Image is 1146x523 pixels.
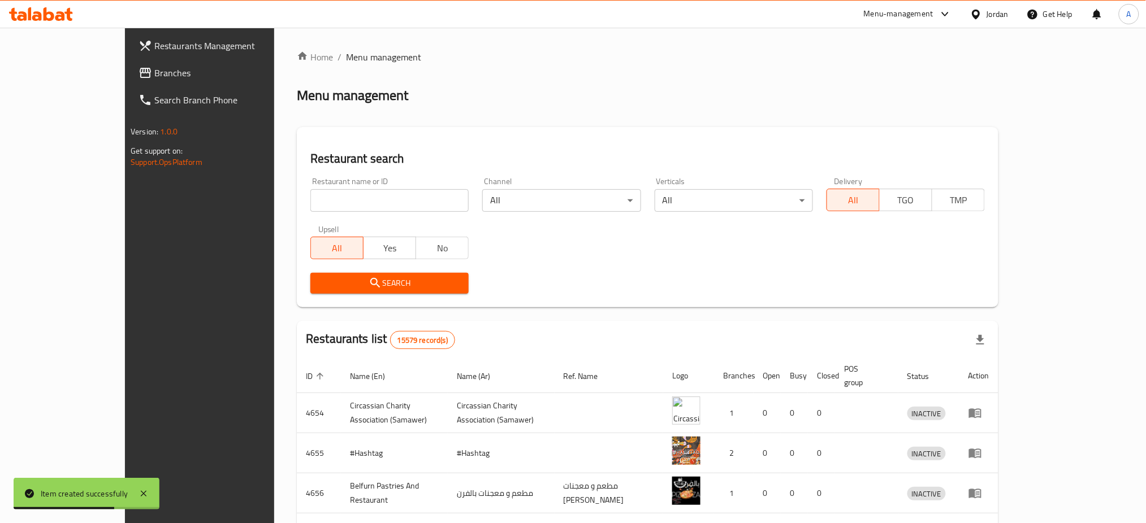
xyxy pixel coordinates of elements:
td: 1 [714,393,754,433]
div: Menu [968,486,989,500]
td: 0 [781,433,808,473]
button: All [310,237,364,259]
td: 0 [754,393,781,433]
span: All [315,240,359,256]
span: Menu management [346,50,421,64]
nav: breadcrumb [297,50,998,64]
td: 0 [781,473,808,513]
img: Belfurn Pastries And Restaurant [672,477,700,505]
h2: Menu management [297,86,408,104]
button: Yes [363,237,416,259]
td: 4654 [297,393,341,433]
td: مطعم و معجنات بالفرن [448,473,555,513]
th: Open [754,359,781,393]
td: 2 [714,433,754,473]
span: ID [306,369,327,383]
span: Name (En) [350,369,400,383]
span: INACTIVE [907,487,946,500]
th: Action [959,359,998,393]
td: ​Circassian ​Charity ​Association​ (Samawer) [341,393,448,433]
button: Search [310,273,469,294]
input: Search for restaurant name or ID.. [310,189,469,212]
div: All [655,189,813,212]
td: 1 [714,473,754,513]
label: Delivery [834,177,863,185]
span: Status [907,369,944,383]
td: Belfurn Pastries And Restaurant [341,473,448,513]
div: Menu [968,446,989,460]
span: Restaurants Management [154,39,308,53]
img: ​Circassian ​Charity ​Association​ (Samawer) [672,396,700,425]
div: Jordan [987,8,1009,20]
td: 0 [808,473,835,513]
label: Upsell [318,225,339,233]
div: Export file [967,326,994,354]
span: INACTIVE [907,407,946,420]
a: Restaurants Management [129,32,317,59]
span: Branches [154,66,308,80]
button: TGO [879,189,932,211]
span: A [1127,8,1131,20]
td: 0 [781,393,808,433]
div: INACTIVE [907,447,946,460]
span: TGO [884,192,928,208]
span: Yes [368,240,412,256]
td: 0 [754,433,781,473]
div: All [482,189,641,212]
div: Menu [968,406,989,420]
div: INACTIVE [907,487,946,500]
button: All [827,189,880,211]
span: INACTIVE [907,447,946,460]
th: Closed [808,359,835,393]
td: ​Circassian ​Charity ​Association​ (Samawer) [448,393,555,433]
span: No [421,240,464,256]
span: All [832,192,875,208]
div: Item created successfully [41,487,128,500]
th: Busy [781,359,808,393]
th: Branches [714,359,754,393]
h2: Restaurants list [306,330,455,349]
a: Branches [129,59,317,86]
td: 0 [808,393,835,433]
a: Support.OpsPlatform [131,155,202,169]
li: / [338,50,341,64]
span: Get support on: [131,143,183,158]
span: Name (Ar) [457,369,505,383]
img: #Hashtag [672,437,700,465]
a: Search Branch Phone [129,86,317,114]
span: Search [319,276,460,290]
th: Logo [663,359,714,393]
td: 0 [808,433,835,473]
div: Total records count [390,331,455,349]
td: 4655 [297,433,341,473]
td: 0 [754,473,781,513]
span: TMP [937,192,980,208]
td: #Hashtag [448,433,555,473]
td: #Hashtag [341,433,448,473]
td: 4656 [297,473,341,513]
span: Ref. Name [564,369,613,383]
h2: Restaurant search [310,150,985,167]
span: 1.0.0 [160,124,178,139]
button: TMP [932,189,985,211]
span: Version: [131,124,158,139]
div: Menu-management [864,7,933,21]
span: 15579 record(s) [391,335,455,346]
button: No [416,237,469,259]
span: Search Branch Phone [154,93,308,107]
td: مطعم و معجنات [PERSON_NAME] [555,473,663,513]
span: POS group [844,362,885,389]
